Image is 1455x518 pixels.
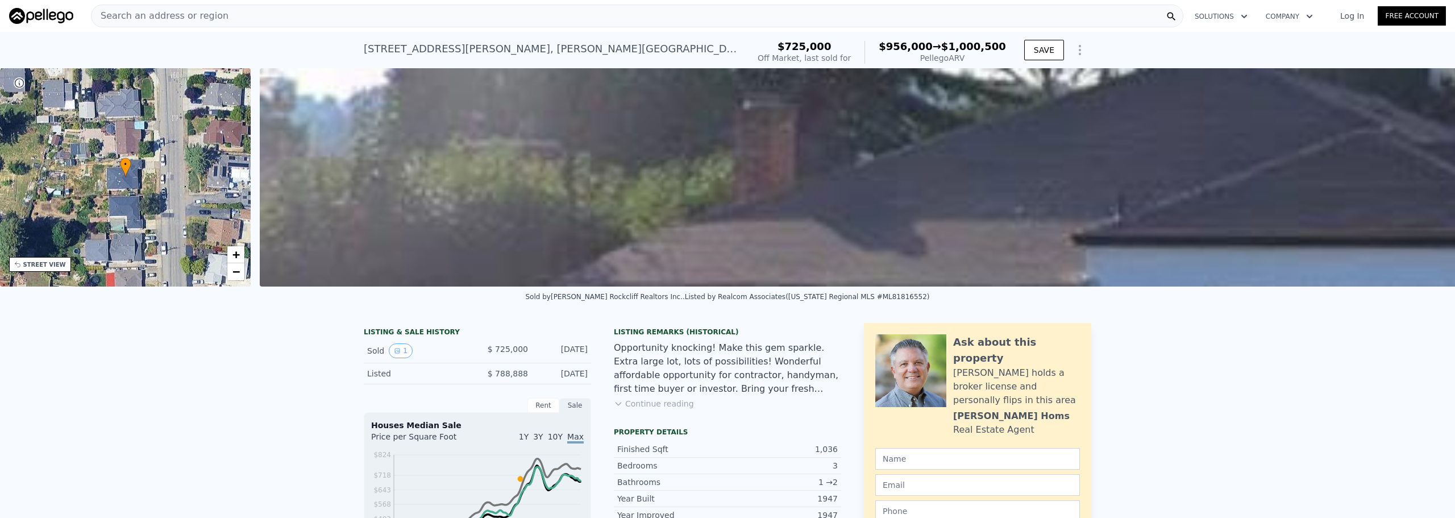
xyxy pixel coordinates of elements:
[617,444,727,455] div: Finished Sqft
[614,398,694,409] button: Continue reading
[519,432,529,441] span: 1Y
[227,246,244,263] a: Zoom in
[232,264,240,279] span: −
[1257,6,1322,27] button: Company
[548,432,563,441] span: 10Y
[364,328,591,339] div: LISTING & SALE HISTORY
[9,8,73,24] img: Pellego
[533,432,543,441] span: 3Y
[92,9,228,23] span: Search an address or region
[364,41,739,57] div: [STREET_ADDRESS][PERSON_NAME] , [PERSON_NAME][GEOGRAPHIC_DATA] , CA 94546
[23,260,66,269] div: STREET VIEW
[875,448,1080,470] input: Name
[953,366,1080,407] div: [PERSON_NAME] holds a broker license and personally flips in this area
[953,334,1080,366] div: Ask about this property
[526,293,685,301] div: Sold by [PERSON_NAME] Rockcliff Realtors Inc. .
[953,409,1070,423] div: [PERSON_NAME] Homs
[373,471,391,479] tspan: $718
[879,52,1005,64] div: Pellego ARV
[617,493,727,504] div: Year Built
[1024,40,1064,60] button: SAVE
[875,474,1080,496] input: Email
[373,486,391,494] tspan: $643
[367,343,468,358] div: Sold
[373,500,391,508] tspan: $568
[373,451,391,459] tspan: $824
[537,343,588,358] div: [DATE]
[120,159,131,169] span: •
[727,493,838,504] div: 1947
[727,460,838,471] div: 3
[617,476,727,488] div: Bathrooms
[778,40,832,52] span: $725,000
[559,398,591,413] div: Sale
[567,432,584,444] span: Max
[232,247,240,262] span: +
[727,444,838,455] div: 1,036
[371,431,477,449] div: Price per Square Foot
[1378,6,1446,26] a: Free Account
[879,41,1005,52] div: →
[727,476,838,488] div: 1 → 2
[614,428,841,437] div: Property details
[1186,6,1257,27] button: Solutions
[614,341,841,396] div: Opportunity knocking! Make this gem sparkle. Extra large lot, lots of possibilities! Wonderful af...
[941,40,1006,52] span: $1,000,500
[1069,39,1091,61] button: Show Options
[1327,10,1378,22] a: Log In
[488,345,528,354] span: $ 725,000
[537,368,588,379] div: [DATE]
[953,423,1034,437] div: Real Estate Agent
[488,369,528,378] span: $ 788,888
[617,460,727,471] div: Bedrooms
[120,158,131,177] div: •
[371,420,584,431] div: Houses Median Sale
[527,398,559,413] div: Rent
[685,293,930,301] div: Listed by Realcom Associates ([US_STATE] Regional MLS #ML81816552)
[227,263,244,280] a: Zoom out
[879,40,933,52] span: $956,000
[614,328,841,337] div: Listing Remarks (Historical)
[389,343,413,358] button: View historical data
[758,52,851,64] div: Off Market, last sold for
[367,368,468,379] div: Listed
